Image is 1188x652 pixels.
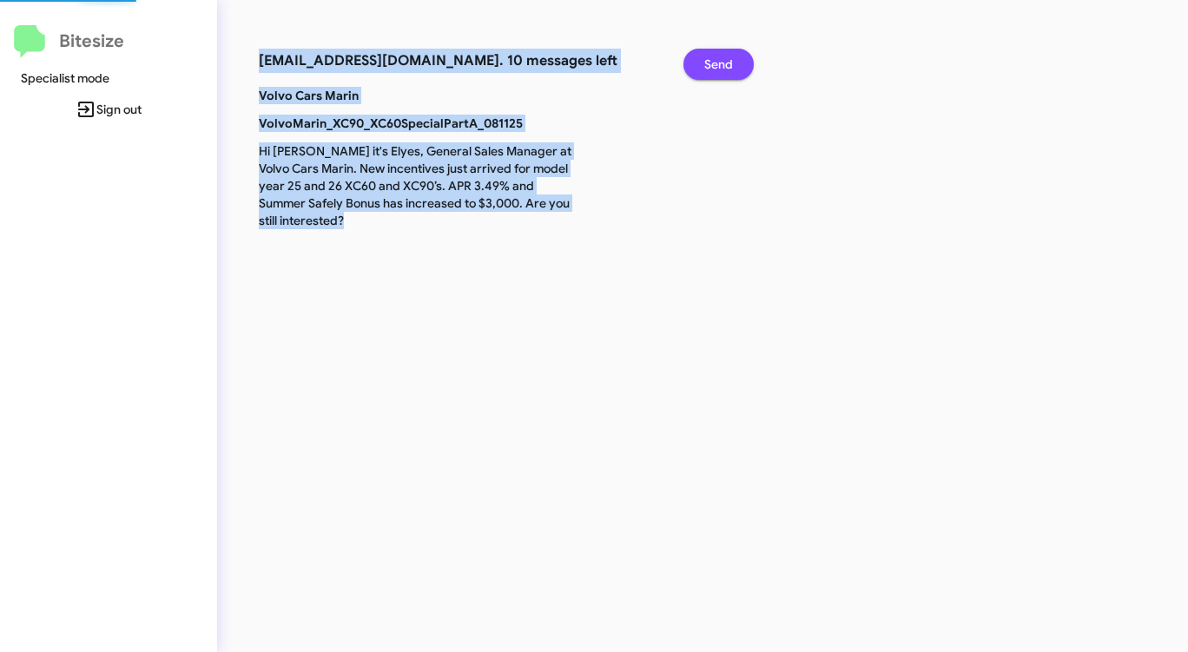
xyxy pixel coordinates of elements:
[246,142,585,229] p: Hi [PERSON_NAME] it's Elyes, General Sales Manager at Volvo Cars Marin. New incentives just arriv...
[259,115,523,131] b: VolvoMarin_XC90_XC60SpecialPartA_081125
[14,94,203,125] span: Sign out
[14,25,124,58] a: Bitesize
[259,49,657,73] h3: [EMAIL_ADDRESS][DOMAIN_NAME]. 10 messages left
[259,88,359,103] b: Volvo Cars Marin
[683,49,754,80] button: Send
[704,49,733,80] span: Send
